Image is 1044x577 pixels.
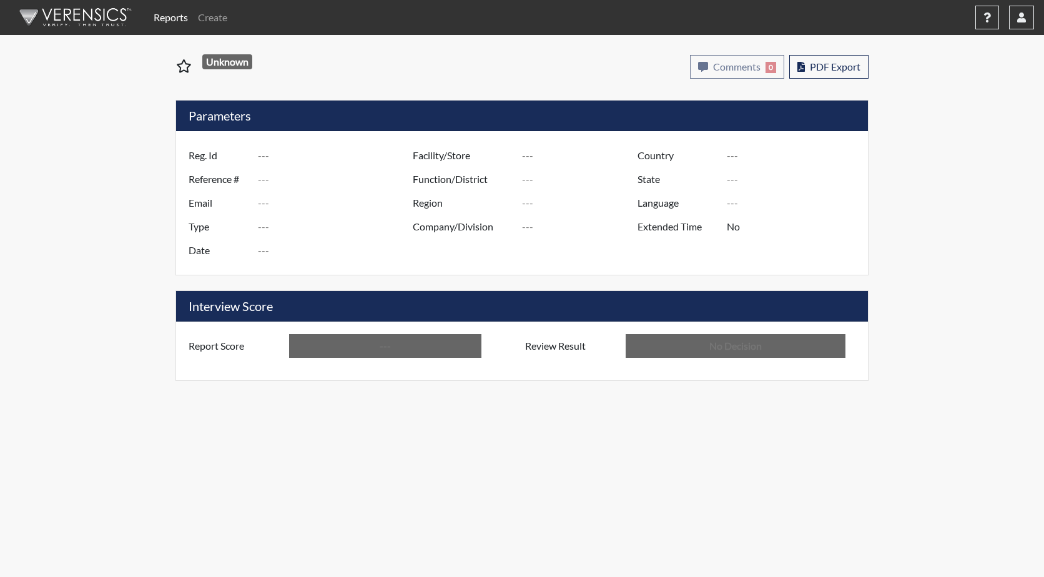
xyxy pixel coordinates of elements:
label: Review Result [516,334,626,358]
input: --- [727,167,865,191]
h5: Interview Score [176,291,868,322]
label: Extended Time [628,215,727,239]
input: --- [258,167,416,191]
label: Report Score [179,334,289,358]
label: Company/Division [403,215,522,239]
input: --- [522,191,641,215]
label: Facility/Store [403,144,522,167]
input: --- [522,215,641,239]
input: --- [258,144,416,167]
input: --- [727,144,865,167]
label: Type [179,215,258,239]
button: Comments0 [690,55,784,79]
input: --- [258,191,416,215]
input: --- [522,167,641,191]
a: Reports [149,5,193,30]
input: --- [289,334,481,358]
input: --- [258,239,416,262]
input: --- [727,191,865,215]
label: Email [179,191,258,215]
a: Create [193,5,232,30]
span: 0 [766,62,776,73]
span: PDF Export [810,61,860,72]
input: --- [522,144,641,167]
label: Reg. Id [179,144,258,167]
label: State [628,167,727,191]
input: --- [258,215,416,239]
input: --- [727,215,865,239]
label: Region [403,191,522,215]
label: Date [179,239,258,262]
label: Reference # [179,167,258,191]
label: Language [628,191,727,215]
span: Unknown [202,54,253,69]
span: Comments [713,61,761,72]
button: PDF Export [789,55,869,79]
h5: Parameters [176,101,868,131]
input: No Decision [626,334,845,358]
label: Country [628,144,727,167]
label: Function/District [403,167,522,191]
